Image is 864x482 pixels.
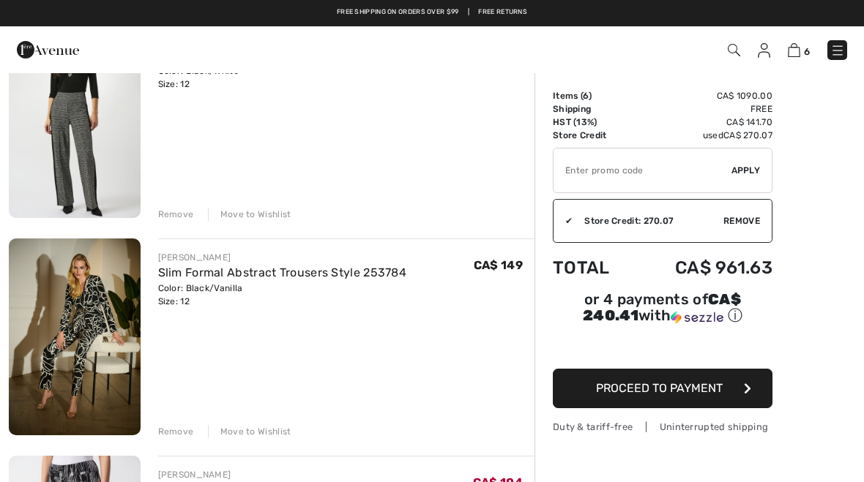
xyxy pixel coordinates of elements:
[158,251,407,264] div: [PERSON_NAME]
[633,102,772,116] td: Free
[596,381,723,395] span: Proceed to Payment
[17,42,79,56] a: 1ère Avenue
[158,425,194,438] div: Remove
[553,116,633,129] td: HST (13%)
[468,7,469,18] span: |
[788,43,800,57] img: Shopping Bag
[830,43,845,58] img: Menu
[788,41,810,59] a: 6
[9,238,141,435] img: Slim Formal Abstract Trousers Style 253784
[723,214,760,227] span: Remove
[633,116,772,129] td: CA$ 141.70
[158,208,194,221] div: Remove
[573,214,723,227] div: Store Credit: 270.07
[554,214,573,227] div: ✔
[633,243,772,293] td: CA$ 961.63
[17,35,79,64] img: 1ère Avenue
[633,129,772,142] td: used
[553,293,772,331] div: or 4 payments ofCA$ 240.41withSezzle Click to learn more about Sezzle
[208,208,291,221] div: Move to Wishlist
[671,311,723,324] img: Sezzle
[554,148,731,192] input: Promo code
[723,130,772,140] span: CA$ 270.07
[158,266,407,279] a: Slim Formal Abstract Trousers Style 253784
[337,7,459,18] a: Free shipping on orders over $99
[633,89,772,102] td: CA$ 1090.00
[728,44,740,56] img: Search
[553,293,772,325] div: or 4 payments of with
[553,331,772,364] iframe: PayPal-paypal
[553,102,633,116] td: Shipping
[553,129,633,142] td: Store Credit
[553,89,633,102] td: Items ( )
[158,282,407,308] div: Color: Black/Vanilla Size: 12
[208,425,291,438] div: Move to Wishlist
[758,43,770,58] img: My Info
[553,420,772,434] div: Duty & tariff-free | Uninterrupted shipping
[474,258,523,272] span: CA$ 149
[804,46,810,57] span: 6
[731,164,761,177] span: Apply
[583,91,589,101] span: 6
[158,64,427,91] div: Color: Black/White Size: 12
[158,468,412,481] div: [PERSON_NAME]
[553,369,772,408] button: Proceed to Payment
[583,290,741,324] span: CA$ 240.41
[553,243,633,293] td: Total
[478,7,527,18] a: Free Returns
[9,21,141,218] img: Plaid Mid-Rise Wide-Leg Trousers Style 253155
